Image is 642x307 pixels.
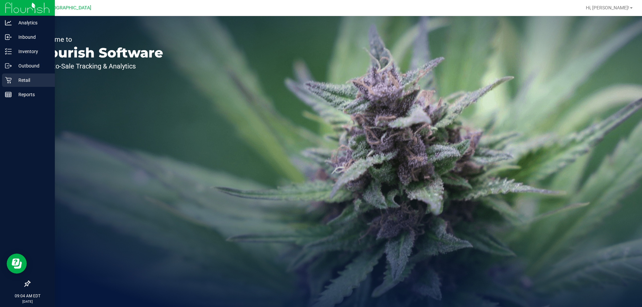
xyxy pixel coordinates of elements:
[12,47,52,55] p: Inventory
[5,48,12,55] inline-svg: Inventory
[12,62,52,70] p: Outbound
[36,63,163,69] p: Seed-to-Sale Tracking & Analytics
[45,5,91,11] span: [GEOGRAPHIC_DATA]
[12,76,52,84] p: Retail
[5,19,12,26] inline-svg: Analytics
[36,46,163,59] p: Flourish Software
[5,34,12,40] inline-svg: Inbound
[12,33,52,41] p: Inbound
[7,254,27,274] iframe: Resource center
[36,36,163,43] p: Welcome to
[586,5,629,10] span: Hi, [PERSON_NAME]!
[5,77,12,84] inline-svg: Retail
[3,293,52,299] p: 09:04 AM EDT
[12,91,52,99] p: Reports
[5,62,12,69] inline-svg: Outbound
[12,19,52,27] p: Analytics
[3,299,52,304] p: [DATE]
[5,91,12,98] inline-svg: Reports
